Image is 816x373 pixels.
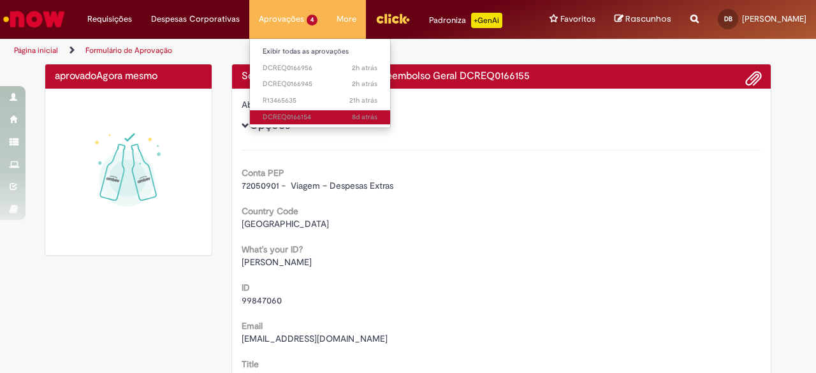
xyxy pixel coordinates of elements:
[263,96,377,106] span: R13465635
[242,218,329,230] span: [GEOGRAPHIC_DATA]
[242,71,762,82] h4: Solicitação de aprovação para Reembolso Geral DCREQ0166155
[242,167,284,179] b: Conta PEP
[242,320,263,332] b: Email
[337,13,356,26] span: More
[429,13,502,28] div: Padroniza
[263,63,377,73] span: DCREQ0166956
[352,112,377,122] span: 8d atrás
[250,110,390,124] a: Aberto DCREQ0166154 :
[242,180,393,191] span: 72050901 - Viagem – Despesas Extras
[742,13,806,24] span: [PERSON_NAME]
[242,358,259,370] b: Title
[151,13,240,26] span: Despesas Corporativas
[242,98,285,111] label: Aberto por
[375,9,410,28] img: click_logo_yellow_360x200.png
[352,63,377,73] time: 01/09/2025 07:41:22
[242,256,312,268] span: [PERSON_NAME]
[625,13,671,25] span: Rascunhos
[250,45,390,59] a: Exibir todas as aprovações
[724,15,732,23] span: DB
[87,13,132,26] span: Requisições
[96,69,157,82] time: 01/09/2025 09:55:25
[1,6,67,32] img: ServiceNow
[242,333,388,344] span: [EMAIL_ADDRESS][DOMAIN_NAME]
[352,112,377,122] time: 25/08/2025 07:41:48
[307,15,317,26] span: 4
[242,295,282,306] span: 99847060
[263,79,377,89] span: DCREQ0166945
[352,63,377,73] span: 2h atrás
[242,244,303,255] b: What's your ID?
[349,96,377,105] time: 31/08/2025 12:32:49
[560,13,595,26] span: Favoritos
[349,96,377,105] span: 21h atrás
[471,13,502,28] p: +GenAi
[259,13,304,26] span: Aprovações
[250,94,390,108] a: Aberto R13465635 :
[85,45,172,55] a: Formulário de Aprovação
[615,13,671,26] a: Rascunhos
[352,79,377,89] time: 01/09/2025 07:41:19
[263,112,377,122] span: DCREQ0166154
[242,98,762,114] div: [PERSON_NAME]
[55,98,202,245] img: sucesso_1.gif
[250,77,390,91] a: Aberto DCREQ0166945 :
[55,71,202,82] h4: aprovado
[242,282,250,293] b: ID
[242,205,298,217] b: Country Code
[249,38,391,128] ul: Aprovações
[352,79,377,89] span: 2h atrás
[96,69,157,82] span: Agora mesmo
[10,39,534,62] ul: Trilhas de página
[14,45,58,55] a: Página inicial
[250,61,390,75] a: Aberto DCREQ0166956 :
